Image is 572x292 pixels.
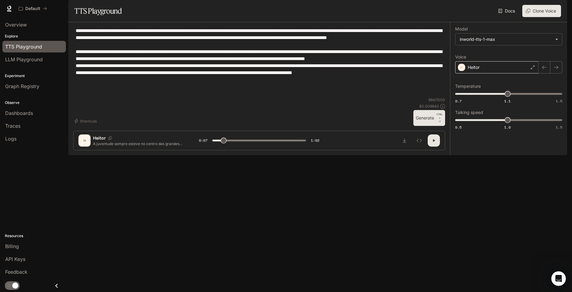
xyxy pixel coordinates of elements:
[437,112,443,123] p: ⏎
[398,134,411,147] button: Download audio
[73,116,99,126] button: Shortcuts
[93,141,184,146] p: A juventude sempre esteve no centro das grandes mudanças da história. Desde movimentos estudantis...
[556,98,562,104] span: 1.5
[455,98,462,104] span: 0.7
[455,27,468,31] p: Model
[413,134,425,147] button: Inspect
[199,137,207,144] span: 0:07
[16,2,50,15] button: All workspaces
[455,125,462,130] span: 0.5
[455,84,481,88] p: Temperature
[460,36,552,42] div: inworld-tts-1-max
[556,125,562,130] span: 1.5
[468,64,480,70] p: Heitor
[522,5,561,17] button: Clone Voice
[551,271,566,286] iframe: Intercom live chat
[455,110,483,115] p: Talking speed
[93,135,106,141] p: Heitor
[25,6,40,11] p: Default
[80,136,89,145] div: H
[504,125,511,130] span: 1.0
[437,112,443,120] p: CTRL +
[455,55,466,59] p: Voice
[311,137,319,144] span: 1:02
[106,136,114,140] button: Copy Voice ID
[497,5,517,17] a: Docs
[504,98,511,104] span: 1.1
[455,34,562,45] div: inworld-tts-1-max
[413,110,445,126] button: GenerateCTRL +⏎
[74,5,122,17] h1: TTS Playground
